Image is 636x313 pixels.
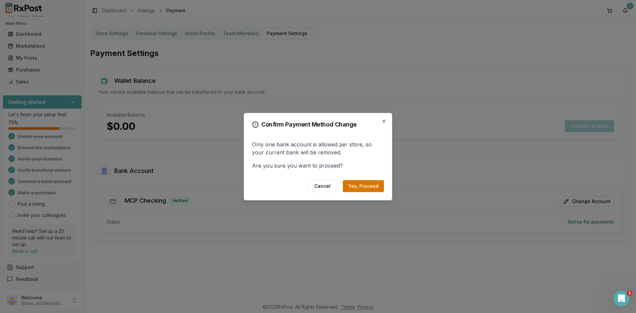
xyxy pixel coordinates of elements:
[252,162,384,170] p: Are you sure you want to proceed?
[309,180,336,192] button: Cancel
[252,121,384,128] h2: Confirm Payment Method Change
[613,290,629,306] iframe: Intercom live chat
[627,290,632,296] span: 1
[343,180,384,192] button: Yes, Proceed
[252,140,384,156] p: Only one bank account is allowed per store, so your current bank will be removed.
